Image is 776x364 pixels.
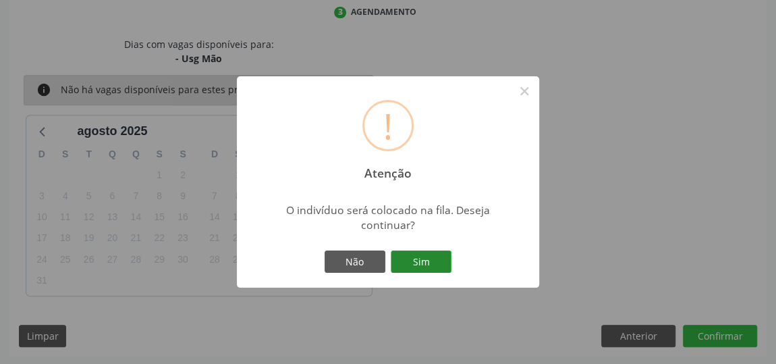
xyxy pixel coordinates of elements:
h2: Atenção [353,157,424,180]
div: O indivíduo será colocado na fila. Deseja continuar? [269,203,507,232]
button: Sim [391,251,451,274]
button: Não [325,251,385,274]
button: Close this dialog [513,80,536,103]
div: ! [383,102,393,149]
